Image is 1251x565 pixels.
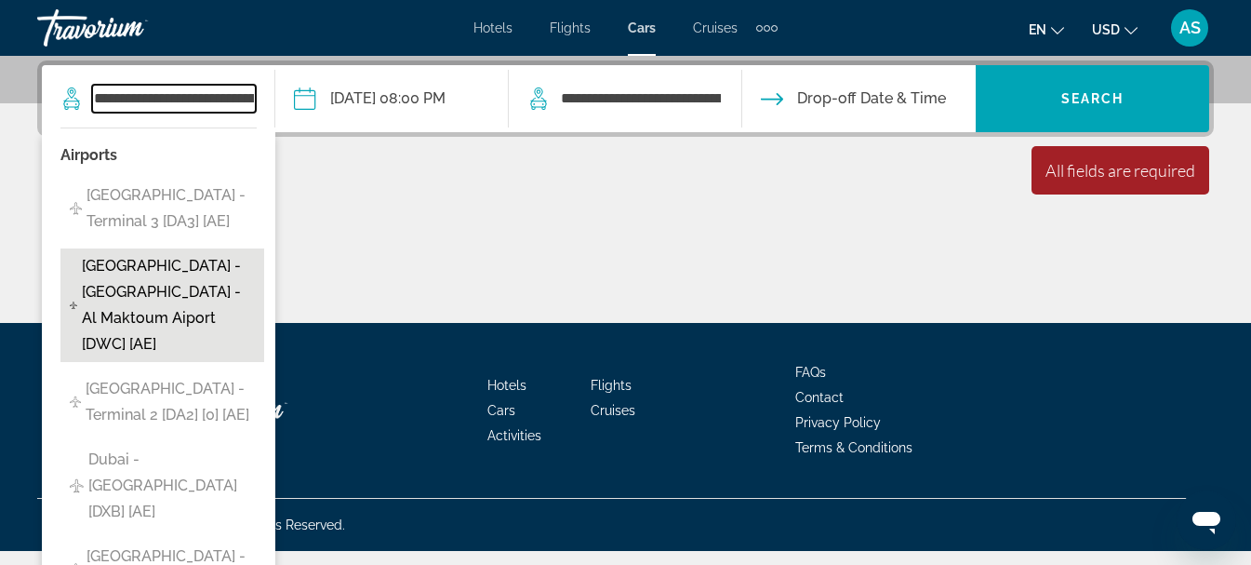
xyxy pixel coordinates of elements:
span: USD [1092,22,1120,37]
button: [GEOGRAPHIC_DATA] - Terminal 3 [DA3] [AE] [60,178,264,239]
a: FAQs [795,365,826,380]
p: Airports [60,142,264,168]
a: Hotels [487,378,526,393]
button: Change language [1029,16,1064,43]
div: Search widget [42,65,1209,132]
a: Cars [487,403,515,418]
a: Cars [628,20,656,35]
span: [GEOGRAPHIC_DATA] - [GEOGRAPHIC_DATA] - Al Maktoum Aiport [DWC] [AE] [82,253,255,357]
button: [GEOGRAPHIC_DATA] - [GEOGRAPHIC_DATA] - Al Maktoum Aiport [DWC] [AE] [60,249,264,362]
a: Terms & Conditions [795,440,912,455]
button: Extra navigation items [756,13,778,43]
a: Hotels [473,20,512,35]
button: Dubai - [GEOGRAPHIC_DATA] [DXB] [AE] [60,442,264,530]
button: Search [976,65,1209,132]
span: en [1029,22,1046,37]
iframe: Кнопка запуска окна обмена сообщениями [1177,491,1236,550]
button: User Menu [1165,8,1214,47]
span: [GEOGRAPHIC_DATA] - Terminal 2 [DA2] [0] [AE] [86,376,255,428]
button: Pickup date: Dec 21, 2025 08:00 PM [294,65,446,132]
a: Cruises [591,403,635,418]
a: Privacy Policy [795,415,881,430]
button: [GEOGRAPHIC_DATA] - Terminal 2 [DA2] [0] [AE] [60,371,264,433]
span: AS [1179,19,1201,37]
button: Change currency [1092,16,1138,43]
span: Search [1061,91,1125,106]
div: All fields are required [1045,160,1195,181]
a: Flights [550,20,591,35]
a: Flights [591,378,632,393]
a: Travorium [37,4,223,52]
span: [GEOGRAPHIC_DATA] - Terminal 3 [DA3] [AE] [87,182,255,235]
a: Contact [795,390,844,405]
a: Cruises [693,20,738,35]
button: Drop-off date [761,65,946,132]
span: Dubai - [GEOGRAPHIC_DATA] [DXB] [AE] [88,447,255,525]
a: Activities [487,428,541,443]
